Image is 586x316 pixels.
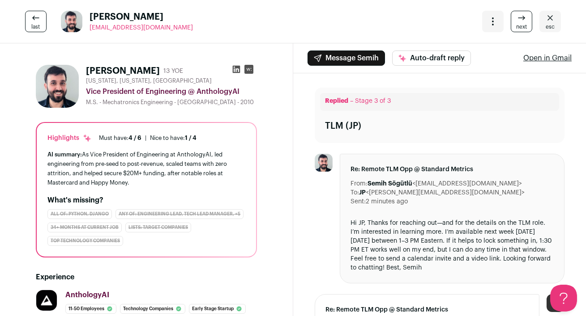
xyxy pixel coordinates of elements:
h1: [PERSON_NAME] [86,65,160,77]
button: Open dropdown [482,11,504,32]
span: last [32,23,40,30]
div: Nice to have: [150,135,197,142]
span: [EMAIL_ADDRESS][DOMAIN_NAME] [90,25,193,31]
li: 11-50 employees [65,304,116,314]
b: JP [359,190,366,196]
dd: 2 minutes ago [366,197,408,206]
div: Lists: Target Companies [125,223,191,232]
span: AI summary: [47,152,82,157]
div: JP [547,294,565,312]
ul: | [99,135,197,142]
a: next [511,11,532,32]
span: [PERSON_NAME] [90,11,193,23]
h2: Experience [36,272,257,282]
span: next [516,23,527,30]
div: Hi JP, Thanks for reaching out—and for the details on the TLM role. I’m interested in learning mo... [351,219,554,272]
span: Stage 3 of 3 [355,98,391,104]
iframe: Help Scout Beacon - Open [550,285,577,312]
img: dd3fe8ff5a17e6aefc08aa1189f364b8b4e1e770a57bd4545e948afa418f4eaf [36,65,79,108]
img: dd3fe8ff5a17e6aefc08aa1189f364b8b4e1e770a57bd4545e948afa418f4eaf [315,154,333,172]
a: Open in Gmail [523,53,572,63]
div: Must have: [99,135,141,142]
div: All of: Python, Django [47,209,112,219]
dt: To: [351,188,359,197]
span: [US_STATE], [US_STATE], [GEOGRAPHIC_DATA] [86,77,212,84]
dd: <[EMAIL_ADDRESS][DOMAIN_NAME]> [368,179,522,188]
a: last [25,11,47,32]
li: Technology Companies [120,304,185,314]
div: 13 YOE [163,67,183,76]
dd: <[PERSON_NAME][EMAIL_ADDRESS][DOMAIN_NAME]> [359,188,525,197]
a: [EMAIL_ADDRESS][DOMAIN_NAME] [90,23,193,32]
span: 4 / 6 [128,135,141,141]
div: Highlights [47,134,92,143]
span: Re: Remote TLM Opp @ Standard Metrics [326,305,529,314]
dt: From: [351,179,368,188]
div: Vice President of Engineering @ AnthologyAI [86,86,257,97]
span: Re: Remote TLM Opp @ Standard Metrics [351,165,554,174]
span: esc [546,23,555,30]
div: M.S. - Mechatronics Engineering - [GEOGRAPHIC_DATA] - 2010 [86,99,257,106]
div: 34+ months at current job [47,223,122,232]
button: Auto-draft reply [392,51,471,66]
dt: Sent: [351,197,366,206]
span: Replied [325,98,349,104]
div: Top Technology Companies [47,236,123,246]
span: AnthologyAI [65,291,109,299]
h2: What's missing? [47,195,245,206]
button: Message Semih [308,51,385,66]
div: As Vice President of Engineering at AnthologyAI, led engineering from pre-seed to post-revenue, s... [47,150,245,188]
img: f2a5b295a907b0888c9be0eb48a3c2709bb14b1572e492a6f97d00d0e0bf9ef6.jpg [36,290,57,311]
img: dd3fe8ff5a17e6aefc08aa1189f364b8b4e1e770a57bd4545e948afa418f4eaf [61,11,82,32]
a: Close [539,11,561,32]
span: 1 / 4 [185,135,197,141]
div: TLM (JP) [325,120,362,132]
b: Semih Sögütlü [368,181,413,187]
span: – [351,98,354,104]
div: Any of: Engineering Lead, Tech Lead Manager, +5 [115,209,244,219]
li: Early Stage Startup [189,304,246,314]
